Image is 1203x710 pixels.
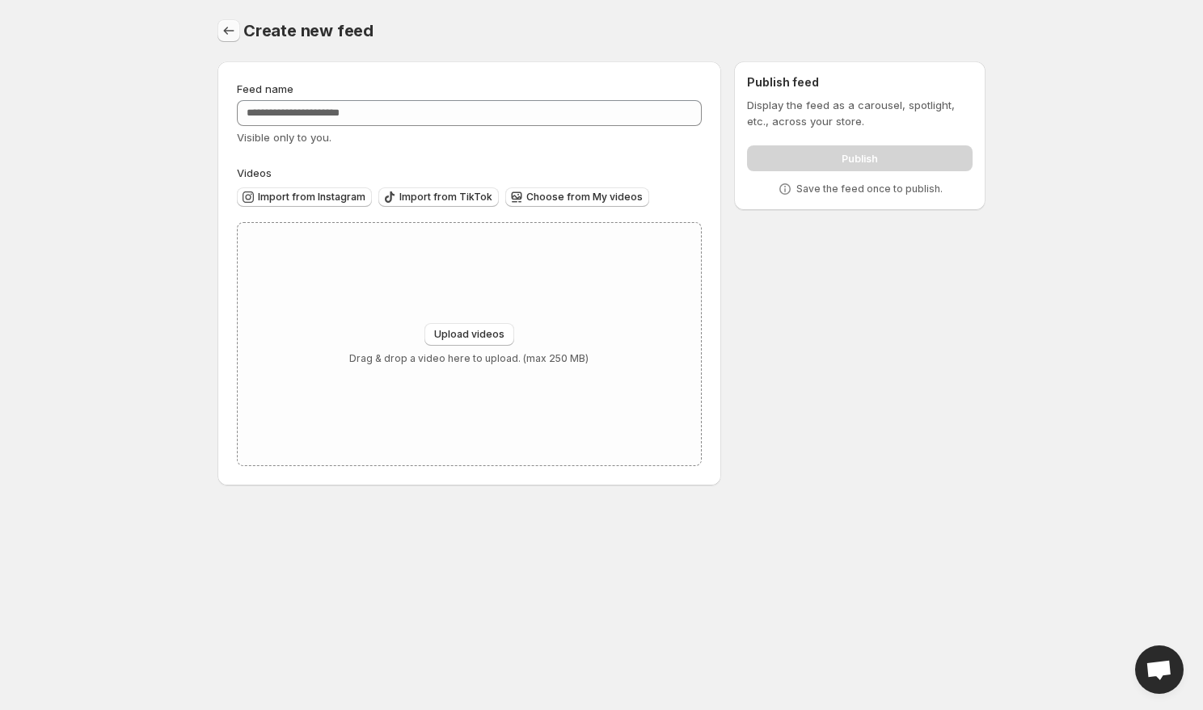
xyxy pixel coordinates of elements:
span: Import from Instagram [258,191,365,204]
p: Drag & drop a video here to upload. (max 250 MB) [349,352,589,365]
span: Visible only to you. [237,131,331,144]
button: Import from TikTok [378,187,499,207]
button: Import from Instagram [237,187,372,207]
button: Settings [217,19,240,42]
span: Create new feed [243,21,374,40]
span: Upload videos [434,328,504,341]
span: Feed name [237,82,293,95]
span: Import from TikTok [399,191,492,204]
span: Choose from My videos [526,191,643,204]
button: Choose from My videos [505,187,649,207]
span: Videos [237,166,272,179]
button: Upload videos [424,323,514,346]
div: Open chat [1135,645,1184,694]
p: Save the feed once to publish. [796,183,943,195]
p: Display the feed as a carousel, spotlight, etc., across your store. [747,97,973,129]
h2: Publish feed [747,74,973,90]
